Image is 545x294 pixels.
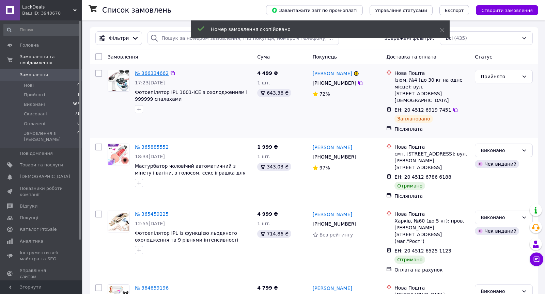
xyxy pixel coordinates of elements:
[257,211,278,217] span: 4 999 ₴
[257,163,291,171] div: 343.03 ₴
[370,5,433,15] button: Управління статусами
[257,70,278,76] span: 4 499 ₴
[394,193,469,199] div: Післяплата
[20,174,70,180] span: [DEMOGRAPHIC_DATA]
[394,126,469,132] div: Післяплата
[320,165,330,170] span: 97%
[20,203,37,209] span: Відгуки
[475,160,519,168] div: Чек виданий
[271,7,357,13] span: Завантажити звіт по пром-оплаті
[257,80,270,85] span: 1 шт.
[77,82,80,88] span: 0
[135,230,238,243] a: Фотоепілятор IPL із функцією льодяного охолодження та 9 рівнями інтенсивності
[311,219,358,229] div: [PHONE_NUMBER]
[257,144,278,150] span: 1 999 ₴
[20,238,43,244] span: Аналітика
[394,77,469,104] div: Ізюм, №4 (до 30 кг на одне місце): вул. [STREET_ADDRESS][DEMOGRAPHIC_DATA]
[311,152,358,162] div: [PHONE_NUMBER]
[257,54,270,60] span: Cума
[3,24,80,36] input: Пошук
[530,252,543,266] button: Чат з покупцем
[24,130,77,143] span: Замовлення з [PERSON_NAME]
[257,285,278,291] span: 4 799 ₴
[320,232,353,238] span: Без рейтингу
[481,73,519,80] div: Прийнято
[20,250,63,262] span: Інструменти веб-майстра та SEO
[394,150,469,171] div: смт. [STREET_ADDRESS]: вул. [PERSON_NAME][STREET_ADDRESS]
[20,215,38,221] span: Покупці
[481,8,533,13] span: Створити замовлення
[108,70,129,91] img: Фото товару
[24,121,45,127] span: Оплачені
[135,89,247,102] a: Фотоепілятор IPL 1001-ICE з охолодженням і 999999 спалахами
[75,111,80,117] span: 71
[320,91,330,97] span: 72%
[481,214,519,221] div: Виконано
[24,101,45,108] span: Виконані
[20,162,63,168] span: Товари та послуги
[24,111,47,117] span: Скасовані
[394,211,469,217] div: Нова Пошта
[394,182,425,190] div: Отримано
[313,211,352,218] a: [PERSON_NAME]
[135,144,169,150] a: № 365885552
[22,10,82,16] div: Ваш ID: 3940678
[24,92,45,98] span: Прийняті
[20,185,63,198] span: Показники роботи компанії
[394,115,433,123] div: Заплановано
[445,8,464,13] span: Експорт
[394,248,451,254] span: ЕН: 20 4512 6525 1123
[394,107,451,113] span: ЕН: 20 4512 6919 7451
[20,54,82,66] span: Замовлення та повідомлення
[24,82,34,88] span: Нові
[257,221,270,226] span: 1 шт.
[77,92,80,98] span: 1
[475,54,492,60] span: Статус
[135,163,246,182] a: Мастурбатор чоловічий автоматичний з мінету і вагіни, з голосом, секс іграшка для чоловіків
[439,5,469,15] button: Експорт
[135,211,169,217] a: № 365459225
[313,70,352,77] a: [PERSON_NAME]
[108,70,129,92] a: Фото товару
[108,54,138,60] span: Замовлення
[135,80,165,85] span: 17:23[DATE]
[108,211,129,232] img: Фото товару
[266,5,363,15] button: Завантажити звіт по пром-оплаті
[313,285,352,292] a: [PERSON_NAME]
[375,8,427,13] span: Управління статусами
[108,144,129,165] img: Фото товару
[394,284,469,291] div: Нова Пошта
[394,174,451,180] span: ЕН: 20 4512 6786 6188
[476,5,538,15] button: Створити замовлення
[102,6,171,14] h1: Список замовлень
[20,267,63,280] span: Управління сайтом
[475,227,519,235] div: Чек виданий
[73,101,80,108] span: 363
[481,147,519,154] div: Виконано
[313,144,352,151] a: [PERSON_NAME]
[394,70,469,77] div: Нова Пошта
[454,35,467,41] span: (435)
[394,266,469,273] div: Оплата на рахунок
[313,54,337,60] span: Покупець
[135,70,169,76] a: № 366334662
[394,144,469,150] div: Нова Пошта
[77,121,80,127] span: 0
[22,4,73,10] span: LuckDeals
[20,150,53,157] span: Повідомлення
[257,89,291,97] div: 643.36 ₴
[394,217,469,245] div: Харків, №60 (до 5 кг): пров. [PERSON_NAME][STREET_ADDRESS] (маг."Рост")
[20,42,39,48] span: Головна
[311,78,358,88] div: [PHONE_NUMBER]
[109,35,129,42] span: Фільтри
[394,256,425,264] div: Отримано
[135,154,165,159] span: 18:34[DATE]
[257,154,270,159] span: 1 шт.
[469,7,538,13] a: Створити замовлення
[20,226,57,232] span: Каталог ProSale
